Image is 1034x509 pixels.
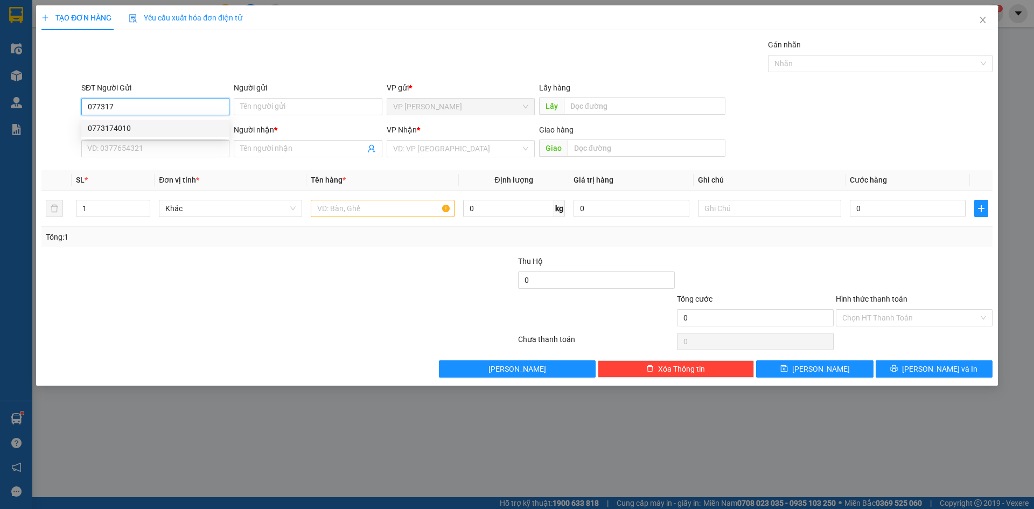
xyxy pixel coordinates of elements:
[129,14,137,23] img: icon
[46,200,63,217] button: delete
[495,176,533,184] span: Định lượng
[539,140,568,157] span: Giao
[539,125,574,134] span: Giao hàng
[311,176,346,184] span: Tên hàng
[975,204,988,213] span: plus
[81,120,229,137] div: 0773174010
[568,140,725,157] input: Dọc đường
[677,295,712,303] span: Tổng cước
[979,16,987,24] span: close
[41,13,111,22] span: TẠO ĐƠN HÀNG
[517,333,676,352] div: Chưa thanh toán
[974,200,988,217] button: plus
[876,360,993,378] button: printer[PERSON_NAME] và In
[890,365,898,373] span: printer
[46,231,399,243] div: Tổng: 1
[836,295,907,303] label: Hình thức thanh toán
[646,365,654,373] span: delete
[81,82,229,94] div: SĐT Người Gửi
[574,200,689,217] input: 0
[518,257,543,266] span: Thu Hộ
[902,363,977,375] span: [PERSON_NAME] và In
[968,5,998,36] button: Close
[768,40,801,49] label: Gán nhãn
[387,82,535,94] div: VP gửi
[792,363,850,375] span: [PERSON_NAME]
[780,365,788,373] span: save
[564,97,725,115] input: Dọc đường
[539,97,564,115] span: Lấy
[598,360,754,378] button: deleteXóa Thông tin
[234,124,382,136] div: Người nhận
[311,200,454,217] input: VD: Bàn, Ghế
[658,363,705,375] span: Xóa Thông tin
[234,82,382,94] div: Người gửi
[367,144,376,153] span: user-add
[539,83,570,92] span: Lấy hàng
[393,99,528,115] span: VP Phan Thiết
[850,176,887,184] span: Cước hàng
[88,122,223,134] div: 0773174010
[439,360,596,378] button: [PERSON_NAME]
[387,125,417,134] span: VP Nhận
[129,13,242,22] span: Yêu cầu xuất hóa đơn điện tử
[488,363,546,375] span: [PERSON_NAME]
[756,360,873,378] button: save[PERSON_NAME]
[698,200,841,217] input: Ghi Chú
[574,176,613,184] span: Giá trị hàng
[165,200,296,217] span: Khác
[76,176,85,184] span: SL
[159,176,199,184] span: Đơn vị tính
[694,170,846,191] th: Ghi chú
[41,14,49,22] span: plus
[554,200,565,217] span: kg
